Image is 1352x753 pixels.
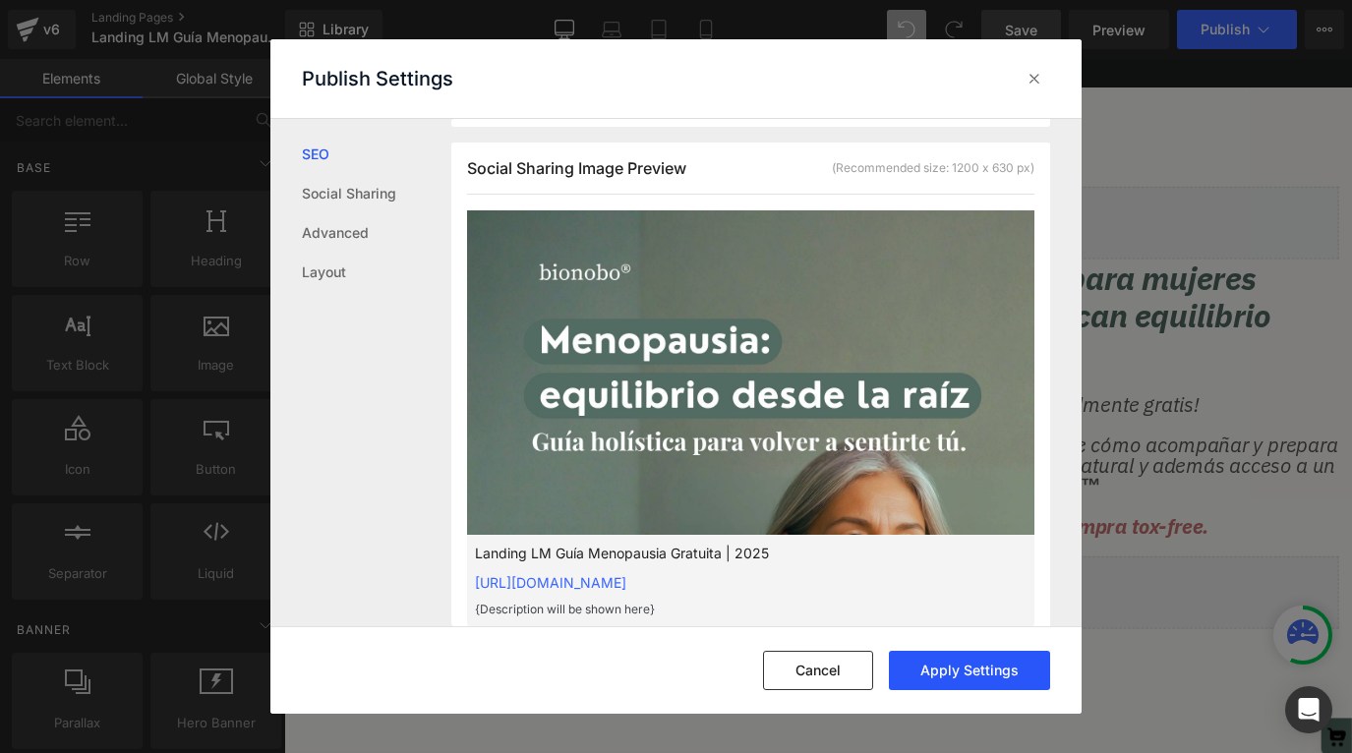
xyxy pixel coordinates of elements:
div: (Recommended size: 1200 x 630 px) [832,159,1034,177]
a: Layout [302,253,451,292]
span: Social Sharing Image Preview [467,158,686,178]
span: Klaviyo [677,583,731,607]
p: Landing LM Guía Menopausia Gratuita | 2025 [475,543,986,564]
a: Advanced [302,213,451,253]
button: Cancel [763,651,873,690]
span: Klaviyo [677,171,731,195]
div: Open Intercom Messenger [1285,686,1332,733]
p: Toda esta información sobre cómo acompañar y prepara la menopausia de manera natural y además acc... [610,419,1175,487]
p: Publish Settings [302,67,453,90]
strong: Lunaris™ [809,460,910,490]
strong: + bonus: dónde hacer la compra tox-free. [610,505,1030,535]
a: Social Sharing [302,174,451,213]
p: {Description will be shown here} [475,601,986,618]
a: SEO [302,135,451,174]
h2: La guía esencial para mujeres como tú, que buscan equilibrio desde la raíz. [610,223,1175,350]
span: En ella encontrarás 👇 Totalmente gratis! [610,370,1020,399]
button: Apply Settings [889,651,1050,690]
a: [URL][DOMAIN_NAME] [475,574,626,591]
